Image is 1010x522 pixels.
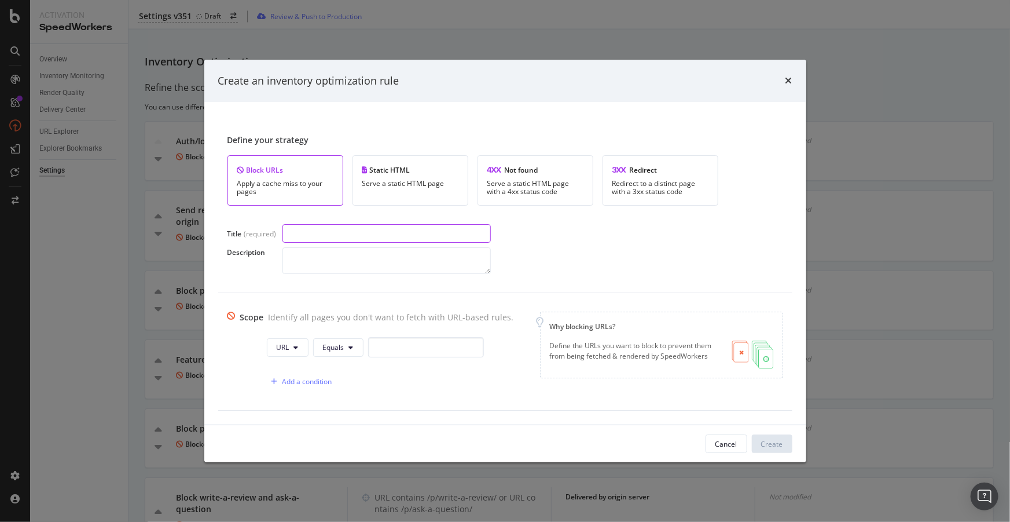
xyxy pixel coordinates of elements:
div: Redirect to a distinct page with a 3xx status code [612,180,708,196]
img: BcZuvvtF.png [732,341,773,369]
div: Cancel [715,439,737,449]
button: Cancel [706,435,747,453]
div: times [785,74,792,89]
div: Serve a static HTML page with a 4xx status code [487,180,583,196]
div: Create [761,439,783,449]
div: Description [227,247,282,257]
div: Define the URLs you want to block to prevent them from being fetched & rendered by SpeedWorkers [550,341,723,369]
div: (required) [244,229,277,239]
div: Static HTML [362,165,458,175]
div: modal [204,60,806,463]
div: Open Intercom Messenger [971,483,998,510]
div: Serve a static HTML page [362,180,458,188]
button: URL [267,338,308,357]
div: Define your strategy [227,134,783,146]
div: Scope [240,312,264,323]
div: Apply a cache miss to your pages [237,180,333,196]
div: Not found [487,165,583,175]
button: Equals [313,338,363,357]
button: Create [752,435,792,453]
div: Title [227,229,242,239]
div: Block URLs [237,165,333,175]
span: Equals [323,342,344,352]
div: Identify all pages you don't want to fetch with URL-based rules. [269,312,514,323]
div: Why blocking URLs? [550,322,773,331]
button: Add a condition [267,373,332,391]
div: Create an inventory optimization rule [218,74,399,89]
div: Redirect [612,165,708,175]
div: Add a condition [282,377,332,386]
span: URL [277,342,289,352]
